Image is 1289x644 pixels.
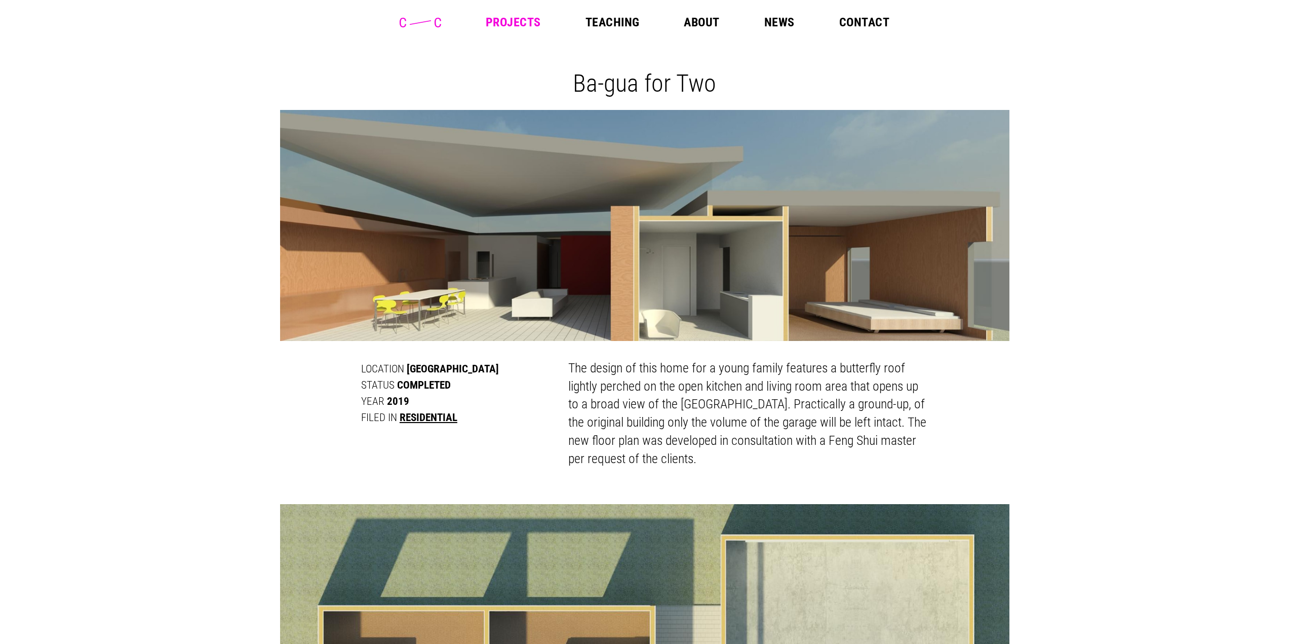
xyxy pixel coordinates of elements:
span: [GEOGRAPHIC_DATA] [407,362,499,375]
h1: Ba-gua for Two [288,69,1001,98]
nav: Main Menu [486,16,889,28]
span: 2019 [387,395,409,407]
span: Year [361,395,384,407]
span: Filed in [361,411,397,424]
p: The design of this home for a young family features a butterfly roof lightly perched on the open ... [568,359,928,468]
span: Status [361,378,395,391]
a: News [764,16,795,28]
img: Section architectural render [280,110,1009,341]
a: Residential [400,411,457,424]
a: Teaching [585,16,640,28]
a: Projects [486,16,541,28]
a: Contact [839,16,889,28]
span: Completed [397,378,451,391]
span: Location [361,362,404,375]
a: About [684,16,719,28]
